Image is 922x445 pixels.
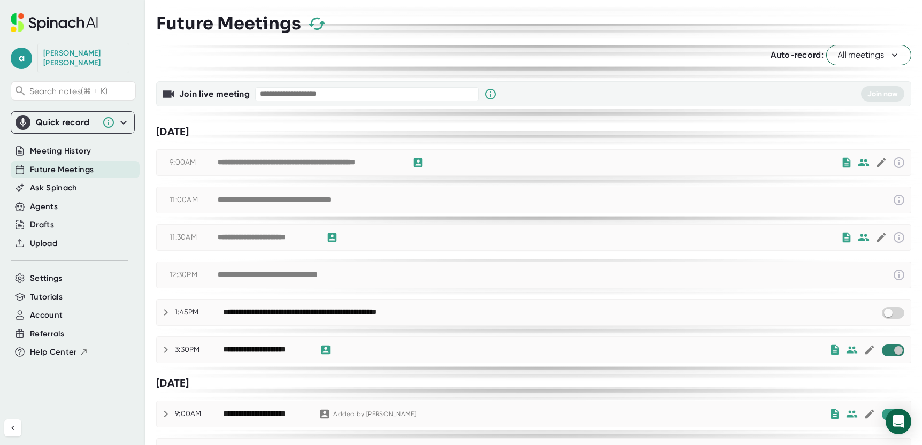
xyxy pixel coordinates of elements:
svg: This event has already passed [893,194,905,206]
span: Auto-record: [771,50,824,60]
div: 12:30PM [170,270,218,280]
button: Settings [30,272,63,285]
div: 1:45PM [175,308,223,317]
span: Search notes (⌘ + K) [29,86,133,96]
div: 11:30AM [170,233,218,242]
button: All meetings [826,45,911,65]
span: Help Center [30,346,77,358]
button: Agents [30,201,58,213]
button: Drafts [30,219,54,231]
button: Upload [30,237,57,250]
div: 9:00AM [175,409,223,419]
svg: This event has already passed [893,156,905,169]
svg: This event has already passed [893,268,905,281]
span: a [11,48,32,69]
span: All meetings [838,49,900,62]
button: Account [30,309,63,321]
div: Added by [PERSON_NAME] [333,410,416,418]
div: Quick record [36,117,97,128]
div: Adam Lavallee [43,49,124,67]
button: Meeting History [30,145,91,157]
button: Tutorials [30,291,63,303]
svg: This event has already passed [893,231,905,244]
span: Join now [867,89,898,98]
div: 11:00AM [170,195,218,205]
div: [DATE] [156,125,911,139]
button: Referrals [30,328,64,340]
button: Collapse sidebar [4,419,21,436]
h3: Future Meetings [156,13,301,34]
button: Ask Spinach [30,182,78,194]
div: 3:30PM [175,345,223,355]
div: 9:00AM [170,158,218,167]
button: Join now [861,86,904,102]
b: Join live meeting [179,89,250,99]
div: Quick record [16,112,130,133]
button: Future Meetings [30,164,94,176]
div: Open Intercom Messenger [886,409,911,434]
button: Help Center [30,346,88,358]
div: [DATE] [156,377,911,390]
